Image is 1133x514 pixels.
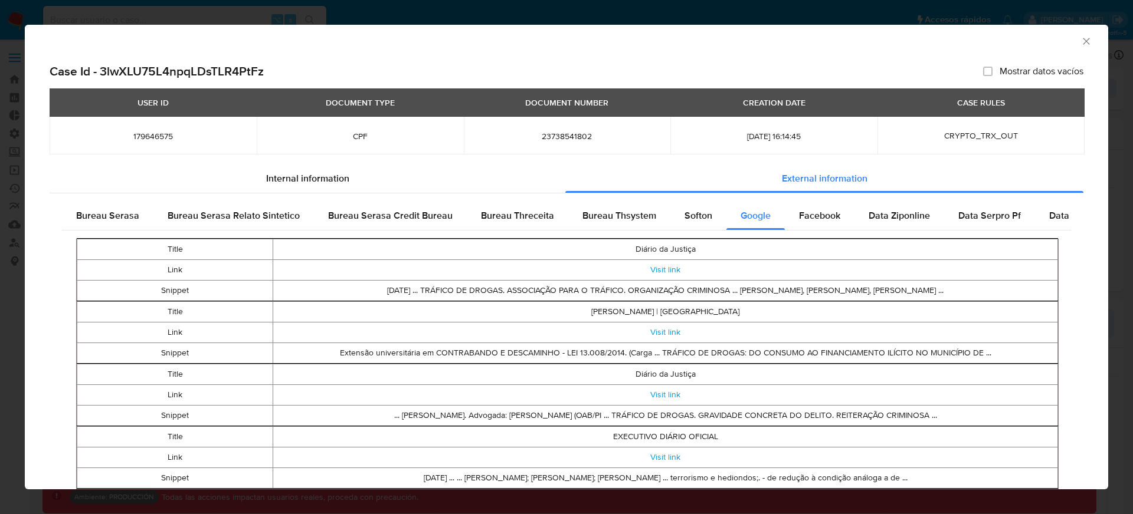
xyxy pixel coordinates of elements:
[50,64,264,79] h2: Case Id - 3lwXLU75L4npqLDsTLR4PtFz
[582,209,656,222] span: Bureau Thsystem
[650,388,680,400] a: Visit link
[77,406,273,426] td: Snippet
[518,93,615,113] div: DOCUMENT NUMBER
[77,260,273,281] td: Link
[76,209,139,222] span: Bureau Serasa
[1000,65,1083,77] span: Mostrar datos vacíos
[273,281,1058,301] td: [DATE] ... TRÁFICO DE DROGAS. ASSOCIAÇÃO PARA O TRÁFICO. ORGANIZAÇÃO CRIMINOSA ... [PERSON_NAME],...
[77,239,273,260] td: Title
[799,209,840,222] span: Facebook
[64,131,243,141] span: 179646575
[869,209,930,222] span: Data Ziponline
[782,172,867,185] span: External information
[77,343,273,364] td: Snippet
[944,130,1018,141] span: CRYPTO_TRX_OUT
[271,131,450,141] span: CPF
[478,131,657,141] span: 23738541802
[77,468,273,489] td: Snippet
[266,172,349,185] span: Internal information
[77,322,273,343] td: Link
[741,209,771,222] span: Google
[25,25,1108,489] div: closure-recommendation-modal
[77,489,273,510] td: Title
[273,468,1058,489] td: [DATE] ... ... [PERSON_NAME]; [PERSON_NAME]; [PERSON_NAME] ... terrorismo e hediondos;. - de redu...
[736,93,813,113] div: CREATION DATE
[650,451,680,463] a: Visit link
[77,302,273,322] td: Title
[77,427,273,447] td: Title
[168,209,300,222] span: Bureau Serasa Relato Sintetico
[50,164,1083,193] div: Detailed info
[481,209,554,222] span: Bureau Threceita
[77,281,273,301] td: Snippet
[130,93,176,113] div: USER ID
[1080,35,1091,46] button: Cerrar ventana
[650,326,680,338] a: Visit link
[273,364,1058,385] td: Diário da Justiça
[950,93,1012,113] div: CASE RULES
[958,209,1021,222] span: Data Serpro Pf
[328,209,453,222] span: Bureau Serasa Credit Bureau
[273,239,1058,260] td: Diário da Justiça
[685,131,863,141] span: [DATE] 16:14:45
[77,364,273,385] td: Title
[77,447,273,468] td: Link
[273,406,1058,426] td: ... [PERSON_NAME]. Advogada: [PERSON_NAME] (OAB/PI ... TRÁFICO DE DROGAS. GRAVIDADE CONCRETA DO D...
[273,489,1058,510] td: Diário da Justiça
[273,427,1058,447] td: EXECUTIVO DIÁRIO OFICIAL
[319,93,402,113] div: DOCUMENT TYPE
[273,343,1058,364] td: Extensão universitária em CONTRABANDO E DESCAMINHO - LEI 13.008/2014. (Carga ... TRÁFICO DE DROGA...
[62,202,1071,230] div: Detailed external info
[685,209,712,222] span: Softon
[273,302,1058,322] td: [PERSON_NAME] | [GEOGRAPHIC_DATA]
[1049,209,1111,222] span: Data Serpro Pj
[650,263,680,275] a: Visit link
[983,67,993,76] input: Mostrar datos vacíos
[77,385,273,406] td: Link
